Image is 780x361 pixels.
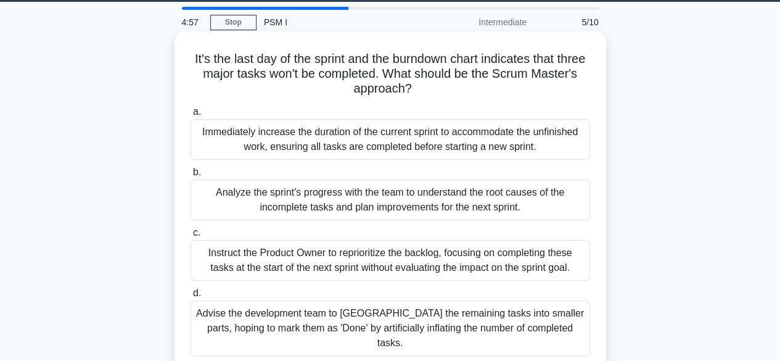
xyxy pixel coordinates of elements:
div: Instruct the Product Owner to reprioritize the backlog, focusing on completing these tasks at the... [191,240,590,281]
div: Advise the development team to [GEOGRAPHIC_DATA] the remaining tasks into smaller parts, hoping t... [191,301,590,356]
span: a. [193,106,201,117]
span: d. [193,288,201,298]
h5: It's the last day of the sprint and the burndown chart indicates that three major tasks won't be ... [189,51,591,97]
div: PSM I [257,10,426,35]
span: c. [193,227,200,238]
div: Intermediate [426,10,534,35]
div: 4:57 [174,10,210,35]
a: Stop [210,15,257,30]
span: b. [193,167,201,177]
div: Immediately increase the duration of the current sprint to accommodate the unfinished work, ensur... [191,119,590,160]
div: Analyze the sprint's progress with the team to understand the root causes of the incomplete tasks... [191,180,590,220]
div: 5/10 [534,10,606,35]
